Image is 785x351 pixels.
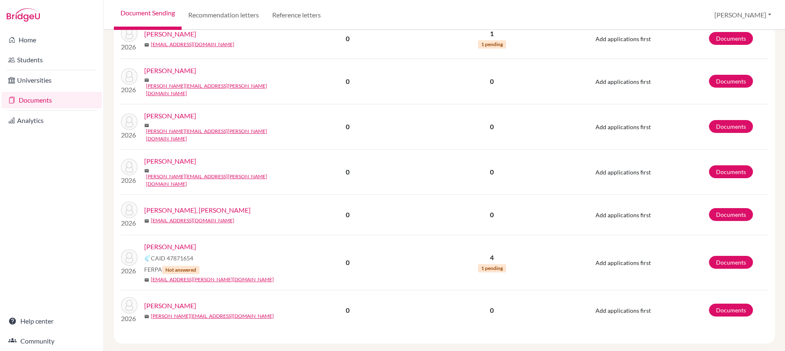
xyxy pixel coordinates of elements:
span: Add applications first [596,211,651,218]
p: 0 [409,122,575,132]
a: Help center [2,313,102,329]
a: Analytics [2,112,102,129]
a: [EMAIL_ADDRESS][DOMAIN_NAME] [151,217,234,224]
a: [PERSON_NAME][EMAIL_ADDRESS][DOMAIN_NAME] [151,312,274,320]
a: [PERSON_NAME][EMAIL_ADDRESS][PERSON_NAME][DOMAIN_NAME] [146,82,293,97]
b: 0 [346,258,349,266]
span: FERPA [144,265,199,274]
span: 1 pending [478,40,506,49]
span: Not answered [162,266,199,274]
a: [PERSON_NAME] [144,29,196,39]
a: [PERSON_NAME] [144,156,196,166]
a: Documents [709,32,753,45]
a: Documents [709,208,753,221]
img: Bridge-U [7,8,40,22]
a: Documents [709,256,753,269]
a: [EMAIL_ADDRESS][DOMAIN_NAME] [151,41,234,48]
span: Add applications first [596,35,651,42]
p: 0 [409,167,575,177]
a: Documents [709,75,753,88]
span: Add applications first [596,78,651,85]
span: Add applications first [596,307,651,314]
a: [PERSON_NAME][EMAIL_ADDRESS][PERSON_NAME][DOMAIN_NAME] [146,173,293,188]
span: mail [144,168,149,173]
a: [EMAIL_ADDRESS][PERSON_NAME][DOMAIN_NAME] [151,276,274,283]
p: 2026 [121,314,138,324]
span: mail [144,218,149,223]
img: Evans, Piper [121,249,138,266]
a: [PERSON_NAME], [PERSON_NAME] [144,205,251,215]
b: 0 [346,168,349,176]
p: 2026 [121,85,138,95]
img: Ali, Gianna [121,25,138,42]
p: 2026 [121,130,138,140]
p: 2026 [121,175,138,185]
button: [PERSON_NAME] [711,7,775,23]
b: 0 [346,34,349,42]
p: 0 [409,210,575,220]
a: Students [2,52,102,68]
span: mail [144,42,149,47]
span: Add applications first [596,259,651,266]
span: 1 pending [478,264,506,272]
b: 0 [346,211,349,218]
a: Documents [2,92,102,108]
p: 1 [409,29,575,39]
a: Universities [2,72,102,88]
a: Documents [709,120,753,133]
img: Broughton, Kate [121,113,138,130]
a: [PERSON_NAME] [144,242,196,252]
a: [PERSON_NAME] [144,66,196,76]
a: [PERSON_NAME] [144,111,196,121]
a: [PERSON_NAME][EMAIL_ADDRESS][PERSON_NAME][DOMAIN_NAME] [146,128,293,142]
a: Documents [709,165,753,178]
b: 0 [346,123,349,130]
p: 2026 [121,42,138,52]
a: Community [2,333,102,349]
span: mail [144,277,149,282]
img: Borde, Shannon [121,68,138,85]
span: Add applications first [596,169,651,176]
a: Documents [709,304,753,317]
span: mail [144,123,149,128]
span: mail [144,78,149,83]
span: mail [144,314,149,319]
img: Chamberlain, Ryan [121,159,138,175]
b: 0 [346,306,349,314]
a: Home [2,32,102,48]
img: Conyers, Kane [121,201,138,218]
a: [PERSON_NAME] [144,301,196,311]
span: CAID 47871654 [151,254,193,263]
p: 0 [409,76,575,86]
p: 2026 [121,266,138,276]
img: Hiranandani, Krish [121,297,138,314]
img: Common App logo [144,255,151,262]
p: 0 [409,305,575,315]
span: Add applications first [596,123,651,130]
p: 2026 [121,218,138,228]
b: 0 [346,77,349,85]
p: 4 [409,253,575,263]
